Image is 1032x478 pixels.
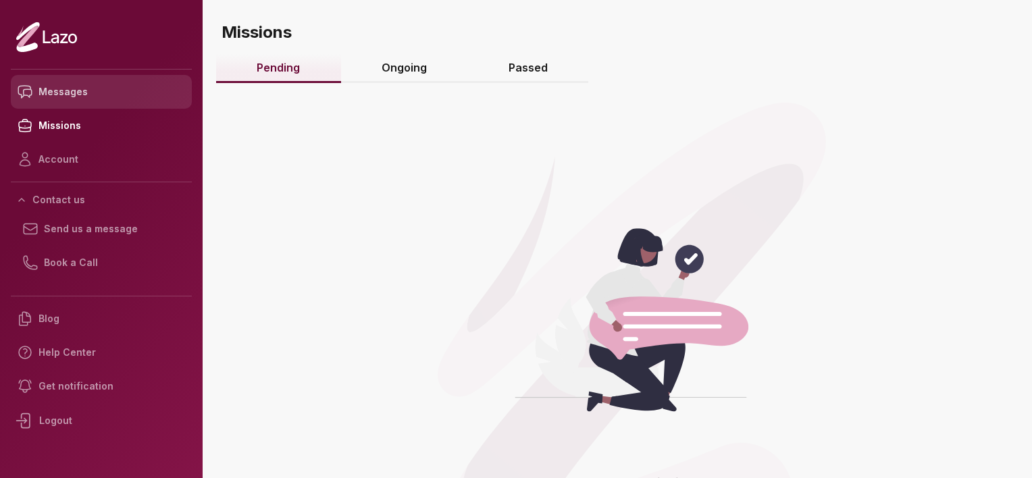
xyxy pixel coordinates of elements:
[11,75,192,109] a: Messages
[11,188,192,212] button: Contact us
[16,246,186,280] a: Book a Call
[11,142,192,176] a: Account
[11,336,192,369] a: Help Center
[16,212,186,246] a: Send us a message
[11,302,192,336] a: Blog
[216,54,341,83] a: Pending
[11,369,192,403] a: Get notification
[11,403,192,438] div: Logout
[11,212,192,290] div: Contact us
[468,54,589,83] a: Passed
[341,54,468,83] a: Ongoing
[11,109,192,142] a: Missions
